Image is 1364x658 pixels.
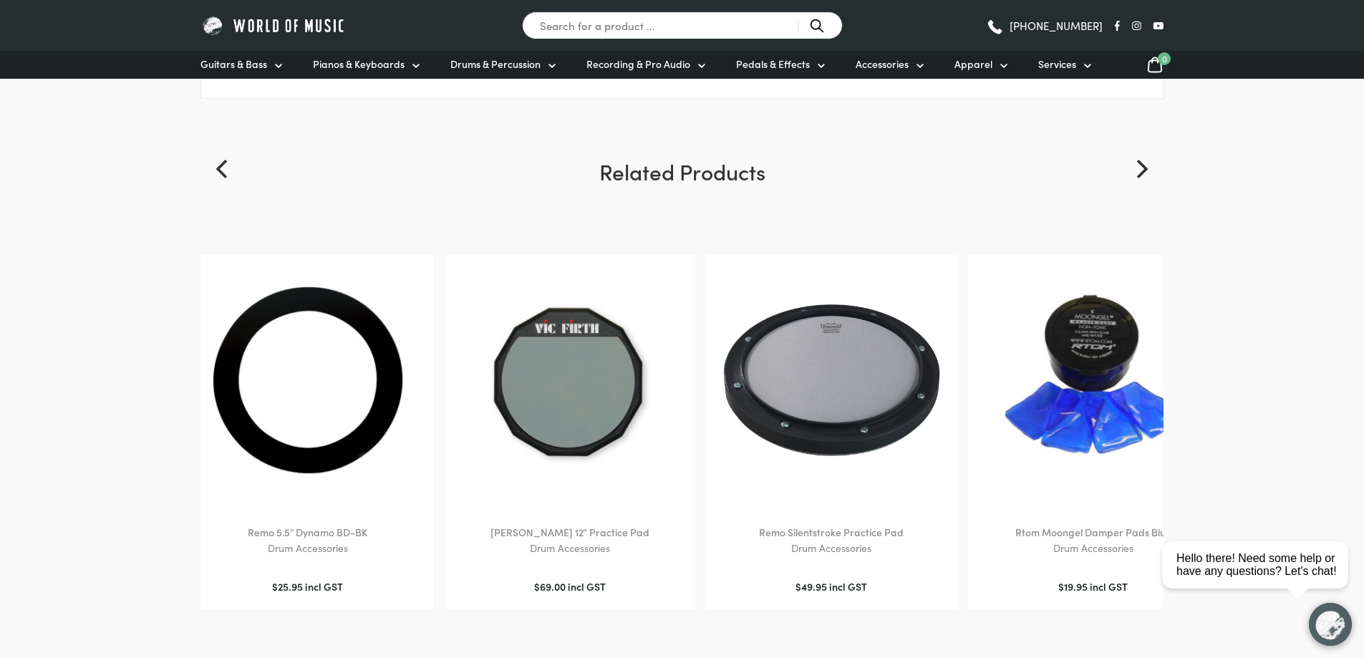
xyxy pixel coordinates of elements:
[1058,579,1064,594] span: $
[200,57,267,72] span: Guitars & Bass
[208,153,239,185] button: Previous
[1010,20,1103,31] span: [PHONE_NUMBER]
[459,269,681,491] img: Vic Firth 12" Practice Pad
[736,57,810,72] span: Pedals & Effects
[200,156,1164,255] h2: Related Products
[1038,57,1076,72] span: Services
[986,15,1103,37] a: [PHONE_NUMBER]
[720,540,942,556] p: Drum Accessories
[1158,52,1171,65] span: 0
[982,526,1204,540] h2: Rtom Moongel Damper Pads Blue
[1090,579,1128,594] span: incl GST
[305,579,343,594] span: incl GST
[982,269,1204,491] img: Rtom Moongel Damper Pads Blue
[856,57,909,72] span: Accessories
[1125,153,1156,185] button: Next
[568,579,606,594] span: incl GST
[829,579,867,594] span: incl GST
[313,57,405,72] span: Pianos & Keyboards
[1156,500,1364,658] iframe: Chat with our support team
[272,579,278,594] span: $
[586,57,690,72] span: Recording & Pro Audio
[534,579,540,594] span: $
[459,540,681,556] p: Drum Accessories
[197,540,419,556] p: Drum Accessories
[197,269,419,491] img: Remo 5.5" Dynamo BD-BK
[1058,579,1088,594] bdi: 19.95
[720,526,942,540] h2: Remo Silentstroke Practice Pad
[954,57,992,72] span: Apparel
[795,579,827,594] bdi: 49.95
[534,579,566,594] bdi: 69.00
[982,540,1204,556] p: Drum Accessories
[720,269,942,491] img: Remo Silentstroke Practice Pad
[272,579,303,594] bdi: 25.95
[522,11,843,39] input: Search for a product ...
[459,526,681,540] h2: [PERSON_NAME] 12″ Practice Pad
[197,526,419,540] h2: Remo 5.5″ Dynamo BD-BK
[200,14,347,37] img: World of Music
[795,579,801,594] span: $
[450,57,541,72] span: Drums & Percussion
